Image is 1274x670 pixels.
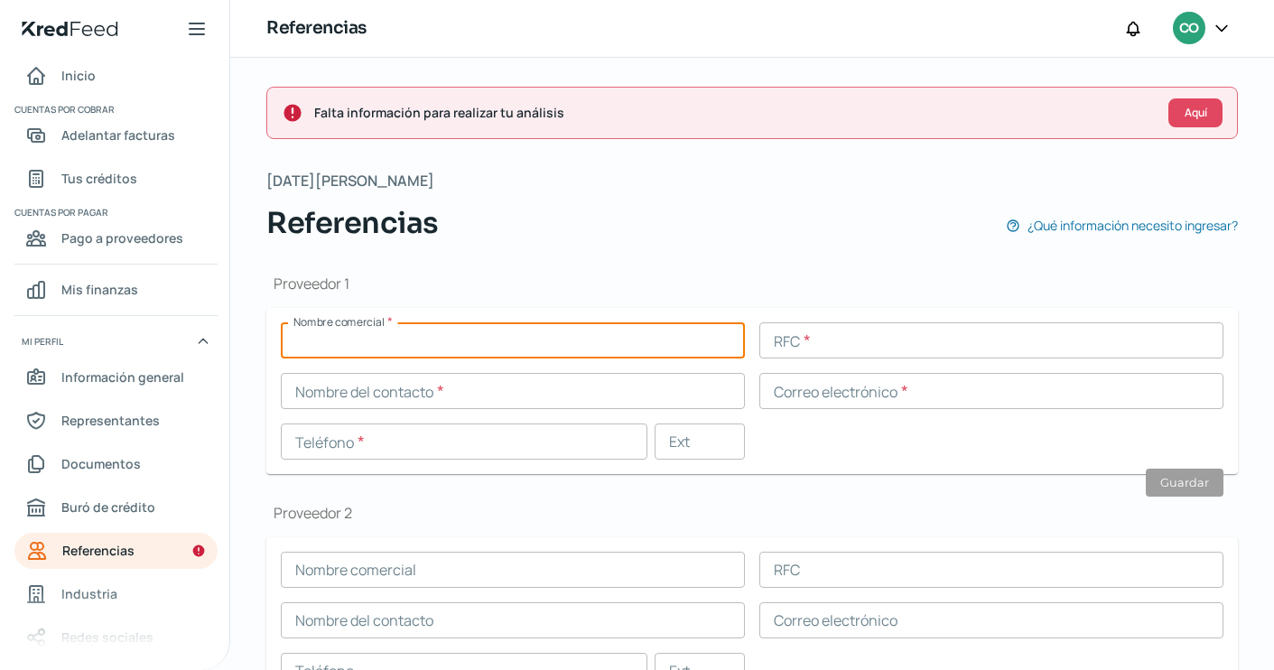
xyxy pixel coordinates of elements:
[14,576,218,612] a: Industria
[61,452,141,475] span: Documentos
[61,409,160,432] span: Representantes
[1168,98,1223,127] button: Aquí
[62,539,135,562] span: Referencias
[293,314,385,330] span: Nombre comercial
[61,124,175,146] span: Adelantar facturas
[14,359,218,395] a: Información general
[14,58,218,94] a: Inicio
[61,227,183,249] span: Pago a proveedores
[266,503,1238,523] h1: Proveedor 2
[14,161,218,197] a: Tus créditos
[61,496,155,518] span: Buró de crédito
[1179,18,1198,40] span: CO
[61,278,138,301] span: Mis finanzas
[61,366,184,388] span: Información general
[266,15,367,42] h1: Referencias
[14,619,218,656] a: Redes sociales
[14,272,218,308] a: Mis finanzas
[14,101,215,117] span: Cuentas por cobrar
[61,167,137,190] span: Tus créditos
[14,446,218,482] a: Documentos
[1028,214,1238,237] span: ¿Qué información necesito ingresar?
[314,101,1154,124] span: Falta información para realizar tu análisis
[14,220,218,256] a: Pago a proveedores
[14,403,218,439] a: Representantes
[61,582,117,605] span: Industria
[14,117,218,154] a: Adelantar facturas
[14,489,218,526] a: Buró de crédito
[266,201,439,245] span: Referencias
[266,168,434,194] span: [DATE][PERSON_NAME]
[14,533,218,569] a: Referencias
[1146,469,1223,497] button: Guardar
[266,274,1238,293] h1: Proveedor 1
[14,204,215,220] span: Cuentas por pagar
[61,64,96,87] span: Inicio
[1185,107,1207,118] span: Aquí
[61,626,153,648] span: Redes sociales
[22,333,63,349] span: Mi perfil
